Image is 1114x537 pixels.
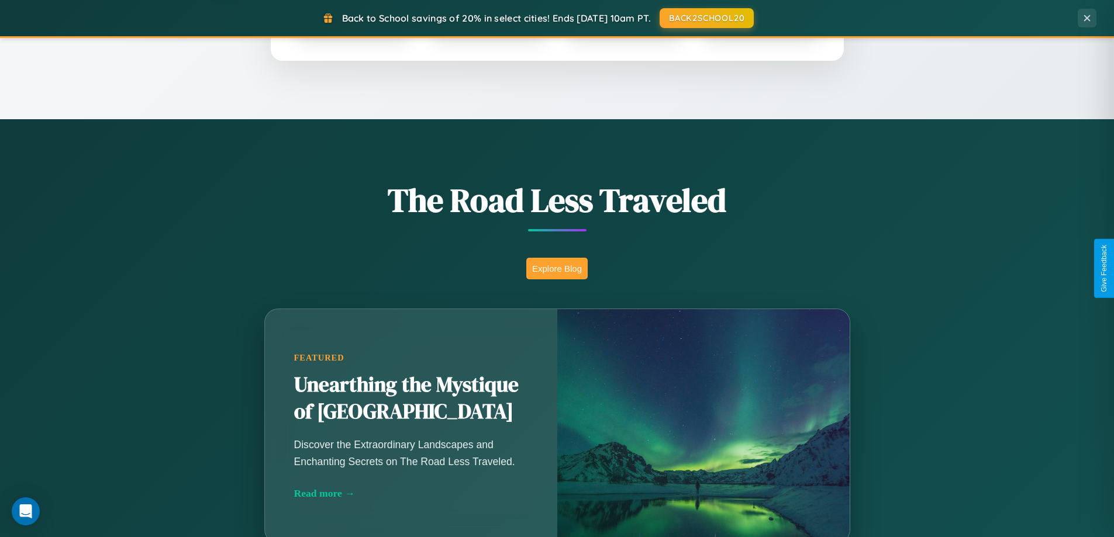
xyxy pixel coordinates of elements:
[206,178,908,223] h1: The Road Less Traveled
[526,258,588,279] button: Explore Blog
[660,8,754,28] button: BACK2SCHOOL20
[294,436,528,469] p: Discover the Extraordinary Landscapes and Enchanting Secrets on The Road Less Traveled.
[12,497,40,525] div: Open Intercom Messenger
[1100,245,1108,292] div: Give Feedback
[342,12,651,24] span: Back to School savings of 20% in select cities! Ends [DATE] 10am PT.
[294,487,528,500] div: Read more →
[294,372,528,425] h2: Unearthing the Mystique of [GEOGRAPHIC_DATA]
[294,353,528,363] div: Featured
